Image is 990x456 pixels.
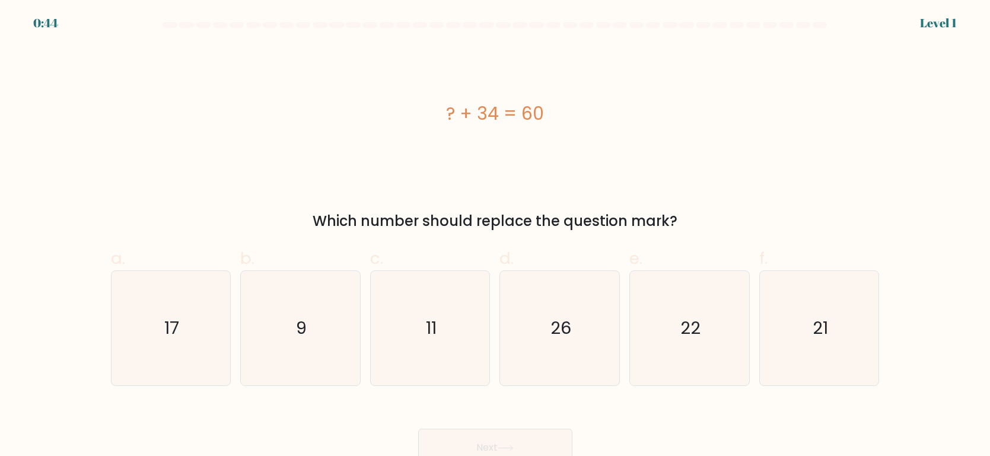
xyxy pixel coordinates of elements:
text: 26 [550,316,571,340]
span: a. [111,247,125,270]
div: ? + 34 = 60 [111,100,880,127]
div: Level 1 [920,14,957,32]
text: 17 [164,316,179,340]
text: 11 [426,316,437,340]
span: e. [629,247,642,270]
text: 9 [296,316,307,340]
span: c. [370,247,383,270]
span: d. [499,247,514,270]
div: Which number should replace the question mark? [118,211,873,232]
span: f. [759,247,768,270]
span: b. [240,247,254,270]
text: 22 [680,316,701,340]
div: 0:44 [33,14,58,32]
text: 21 [813,316,828,340]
